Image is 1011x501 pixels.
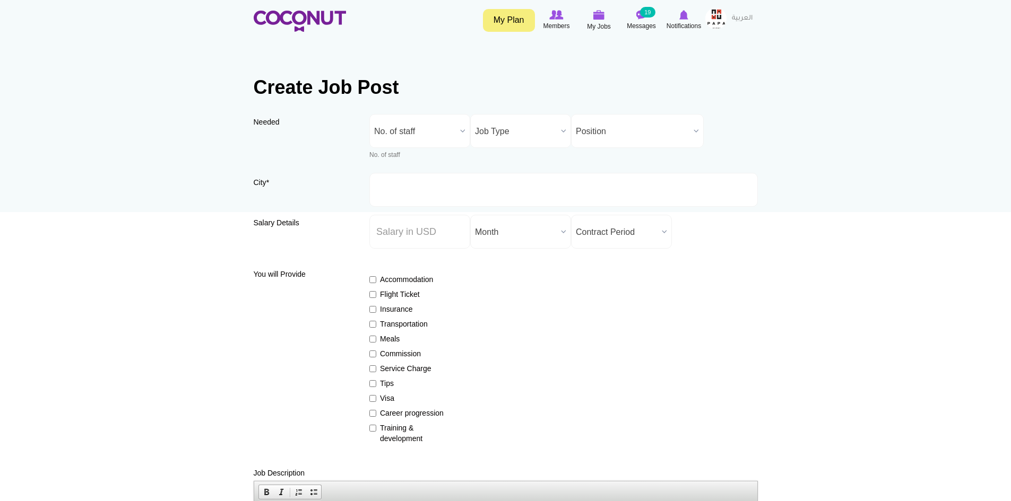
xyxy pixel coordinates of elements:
[369,378,447,389] label: Tips
[636,10,647,20] img: Messages
[369,289,447,300] label: Flight Ticket
[254,11,346,32] img: Home
[291,485,306,499] a: Insert/Remove Numbered List
[620,8,663,32] a: Messages Messages 19
[667,21,701,31] span: Notifications
[576,115,689,148] span: Position
[254,468,305,478] label: Job Description
[369,425,376,432] input: Training & development
[369,365,376,372] input: Service Charge
[475,215,557,249] span: Month
[369,380,376,387] input: Tips
[587,21,611,32] span: My Jobs
[369,306,376,313] input: Insurance
[578,8,620,33] a: My Jobs My Jobs
[369,276,376,283] input: Accommodation
[543,21,569,31] span: Members
[727,8,758,29] a: العربية
[369,333,447,344] label: Meals
[369,274,447,285] label: Accommodation
[259,485,274,499] a: Bold
[627,21,656,31] span: Messages
[535,8,578,32] a: Browse Members Members
[254,218,299,227] span: Salary Details
[254,118,280,126] span: Needed
[306,485,321,499] a: Insert/Remove Bulleted List
[369,319,447,329] label: Transportation
[369,304,447,314] label: Insurance
[475,115,557,148] span: Job Type
[374,115,456,148] span: No. of staff
[369,348,447,359] label: Commission
[266,178,269,187] span: This field is required.
[369,321,376,328] input: Transportation
[254,269,355,279] label: You will Provide
[593,10,605,20] img: My Jobs
[369,215,470,249] input: Salary in USD
[254,77,758,98] h1: Create Job Post
[369,423,447,444] label: Training & development
[369,395,376,402] input: Visa
[483,9,535,32] a: My Plan
[549,10,563,20] img: Browse Members
[274,485,289,499] a: Italic
[369,408,447,418] label: Career progression
[369,410,376,417] input: Career progression
[254,177,355,195] label: City
[369,393,447,403] label: Visa
[369,151,470,160] div: No. of staff
[369,291,376,298] input: Flight Ticket
[640,7,655,17] small: 19
[663,8,705,32] a: Notifications Notifications
[369,363,447,374] label: Service Charge
[576,215,658,249] span: Contract Period
[369,350,376,357] input: Commission
[369,336,376,342] input: Meals
[679,10,688,20] img: Notifications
